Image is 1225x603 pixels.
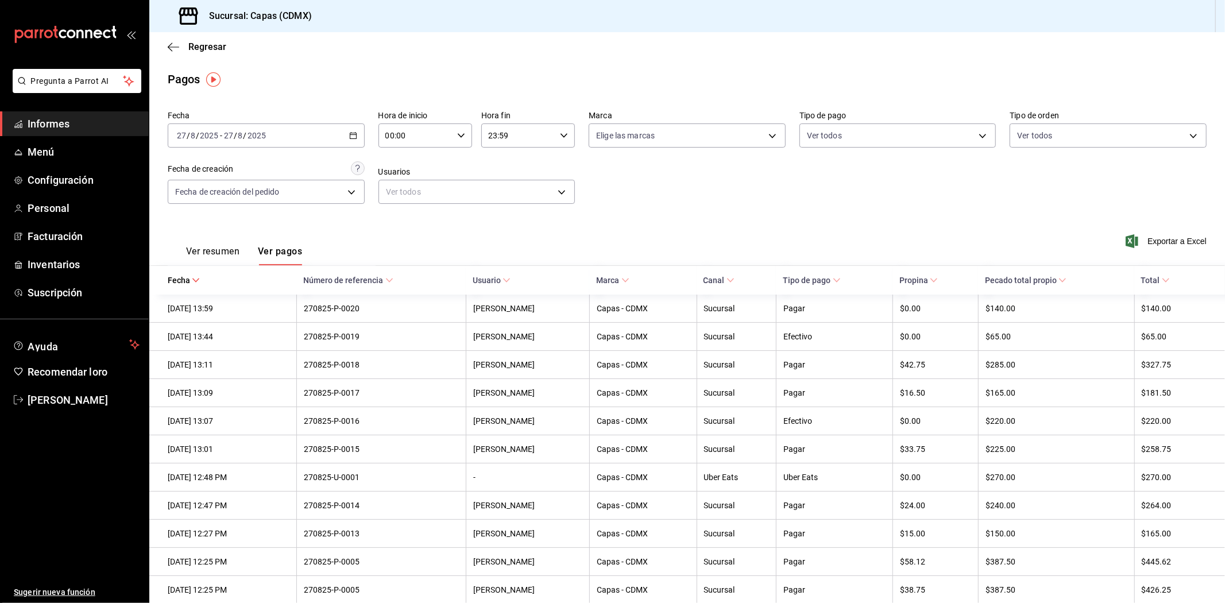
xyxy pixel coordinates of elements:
[783,416,812,426] font: Efectivo
[206,72,221,87] img: Marcador de información sobre herramientas
[473,473,476,482] font: -
[986,444,1015,454] font: $225.00
[168,332,213,341] font: [DATE] 13:44
[199,131,219,140] input: ----
[303,276,383,285] font: Número de referencia
[304,473,360,482] font: 270825-U-0001
[900,360,925,369] font: $42.75
[304,416,360,426] font: 270825-P-0016
[473,501,535,510] font: [PERSON_NAME]
[783,529,805,538] font: Pagar
[597,585,648,594] font: Capas - CDMX
[900,388,925,397] font: $16.50
[28,118,69,130] font: Informes
[473,585,535,594] font: [PERSON_NAME]
[1142,585,1172,594] font: $426.25
[28,174,94,186] font: Configuración
[168,360,213,369] font: [DATE] 13:11
[304,304,360,313] font: 270825-P-0020
[14,587,95,597] font: Sugerir nueva función
[986,360,1015,369] font: $285.00
[900,557,925,566] font: $58.12
[238,131,244,140] input: --
[1147,237,1207,246] font: Exportar a Excel
[900,529,925,538] font: $15.00
[596,275,629,285] span: Marca
[473,276,501,285] font: Usuario
[1017,131,1052,140] font: Ver todos
[168,529,227,538] font: [DATE] 12:27 PM
[704,557,735,566] font: Sucursal
[986,388,1015,397] font: $165.00
[244,131,247,140] font: /
[704,585,735,594] font: Sucursal
[783,304,805,313] font: Pagar
[1142,473,1172,482] font: $270.00
[28,287,82,299] font: Suscripción
[704,416,735,426] font: Sucursal
[985,276,1057,285] font: Pecado total propio
[168,304,213,313] font: [DATE] 13:59
[596,276,619,285] font: Marca
[28,366,107,378] font: Recomendar loro
[597,529,648,538] font: Capas - CDMX
[473,416,535,426] font: [PERSON_NAME]
[304,388,360,397] font: 270825-P-0017
[473,557,535,566] font: [PERSON_NAME]
[597,332,648,341] font: Capas - CDMX
[196,131,199,140] font: /
[597,444,648,454] font: Capas - CDMX
[900,304,921,313] font: $0.00
[900,332,921,341] font: $0.00
[31,76,109,86] font: Pregunta a Parrot AI
[168,585,227,594] font: [DATE] 12:25 PM
[597,388,648,397] font: Capas - CDMX
[986,416,1015,426] font: $220.00
[473,388,535,397] font: [PERSON_NAME]
[209,10,312,21] font: Sucursal: Capas (CDMX)
[597,416,648,426] font: Capas - CDMX
[234,131,237,140] font: /
[704,276,725,285] font: Canal
[783,557,805,566] font: Pagar
[190,131,196,140] input: --
[126,30,136,39] button: abrir_cajón_menú
[900,444,925,454] font: $33.75
[704,529,735,538] font: Sucursal
[168,275,200,285] span: Fecha
[899,275,938,285] span: Propina
[900,416,921,426] font: $0.00
[783,473,818,482] font: Uber Eats
[187,131,190,140] font: /
[188,41,226,52] font: Regresar
[473,444,535,454] font: [PERSON_NAME]
[1142,332,1167,341] font: $65.00
[28,394,108,406] font: [PERSON_NAME]
[1141,275,1170,285] span: Total
[704,388,735,397] font: Sucursal
[28,146,55,158] font: Menú
[303,275,393,285] span: Número de referencia
[168,41,226,52] button: Regresar
[28,341,59,353] font: Ayuda
[1010,111,1059,121] font: Tipo de orden
[783,585,805,594] font: Pagar
[986,501,1015,510] font: $240.00
[807,131,842,140] font: Ver todos
[704,473,739,482] font: Uber Eats
[783,275,840,285] span: Tipo de pago
[783,360,805,369] font: Pagar
[597,360,648,369] font: Capas - CDMX
[900,585,925,594] font: $38.75
[304,585,360,594] font: 270825-P-0005
[1141,276,1160,285] font: Total
[1142,388,1172,397] font: $181.50
[1128,234,1207,248] button: Exportar a Excel
[597,473,648,482] font: Capas - CDMX
[1142,557,1172,566] font: $445.62
[168,557,227,566] font: [DATE] 12:25 PM
[704,444,735,454] font: Sucursal
[378,111,428,121] font: Hora de inicio
[986,557,1015,566] font: $387.50
[597,501,648,510] font: Capas - CDMX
